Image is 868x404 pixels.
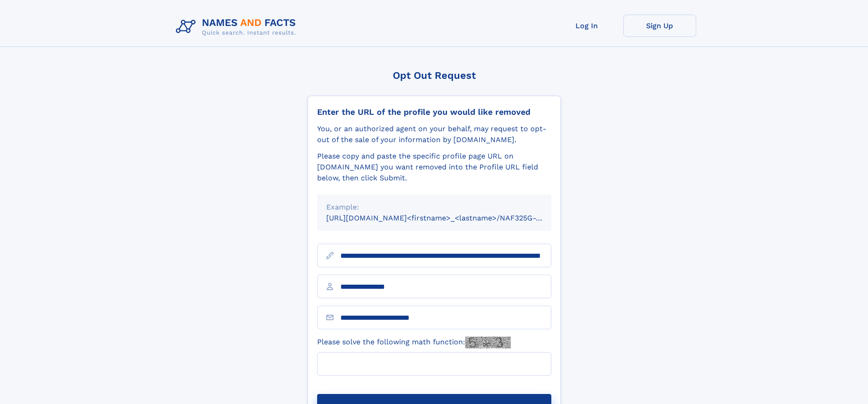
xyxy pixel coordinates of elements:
label: Please solve the following math function: [317,337,511,348]
div: Example: [326,202,542,213]
img: Logo Names and Facts [172,15,303,39]
a: Sign Up [623,15,696,37]
a: Log In [550,15,623,37]
small: [URL][DOMAIN_NAME]<firstname>_<lastname>/NAF325G-xxxxxxxx [326,214,569,222]
div: Enter the URL of the profile you would like removed [317,107,551,117]
div: You, or an authorized agent on your behalf, may request to opt-out of the sale of your informatio... [317,123,551,145]
div: Please copy and paste the specific profile page URL on [DOMAIN_NAME] you want removed into the Pr... [317,151,551,184]
div: Opt Out Request [308,70,561,81]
